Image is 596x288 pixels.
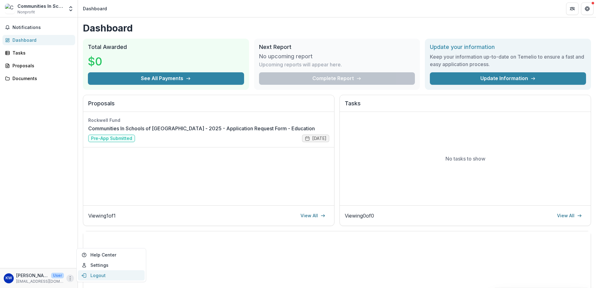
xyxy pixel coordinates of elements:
h3: Keep your information up-to-date on Temelio to ensure a fast and easy application process. [430,53,586,68]
h2: Proposals [88,100,329,112]
h2: Update your information [430,44,586,50]
h3: No upcoming report [259,53,313,60]
p: Viewing 1 of 1 [88,212,116,219]
a: Dashboard [2,35,75,45]
button: See All Payments [88,72,244,85]
a: View All [297,211,329,221]
button: Notifications [2,22,75,32]
button: More [66,275,74,282]
h2: Total Awarded [88,44,244,50]
button: Get Help [581,2,594,15]
h1: Dashboard [83,22,591,34]
div: Tasks [12,50,70,56]
a: Proposals [2,60,75,71]
button: Open entity switcher [66,2,75,15]
div: Dashboard [12,37,70,43]
button: Partners [566,2,579,15]
nav: breadcrumb [80,4,109,13]
p: [EMAIL_ADDRESS][DOMAIN_NAME] [16,279,64,284]
span: Notifications [12,25,73,30]
p: No tasks to show [445,155,485,162]
h3: $0 [88,53,135,70]
div: Documents [12,75,70,82]
a: Update Information [430,72,586,85]
div: Dashboard [83,5,107,12]
a: View All [553,211,586,221]
div: Kaye Wright [6,276,12,280]
p: [PERSON_NAME] [16,272,49,279]
a: Documents [2,73,75,84]
a: Tasks [2,48,75,58]
a: Communities In Schools of [GEOGRAPHIC_DATA] - 2025 - Application Request Form - Education [88,125,315,132]
p: Viewing 0 of 0 [345,212,374,219]
h2: Tasks [345,100,586,112]
div: Communities In Schools of [GEOGRAPHIC_DATA] [17,3,64,9]
span: Nonprofit [17,9,35,15]
p: User [51,273,64,278]
h2: Next Report [259,44,415,50]
p: Upcoming reports will appear here. [259,61,342,68]
div: Proposals [12,62,70,69]
img: Communities In Schools of Houston [5,4,15,14]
